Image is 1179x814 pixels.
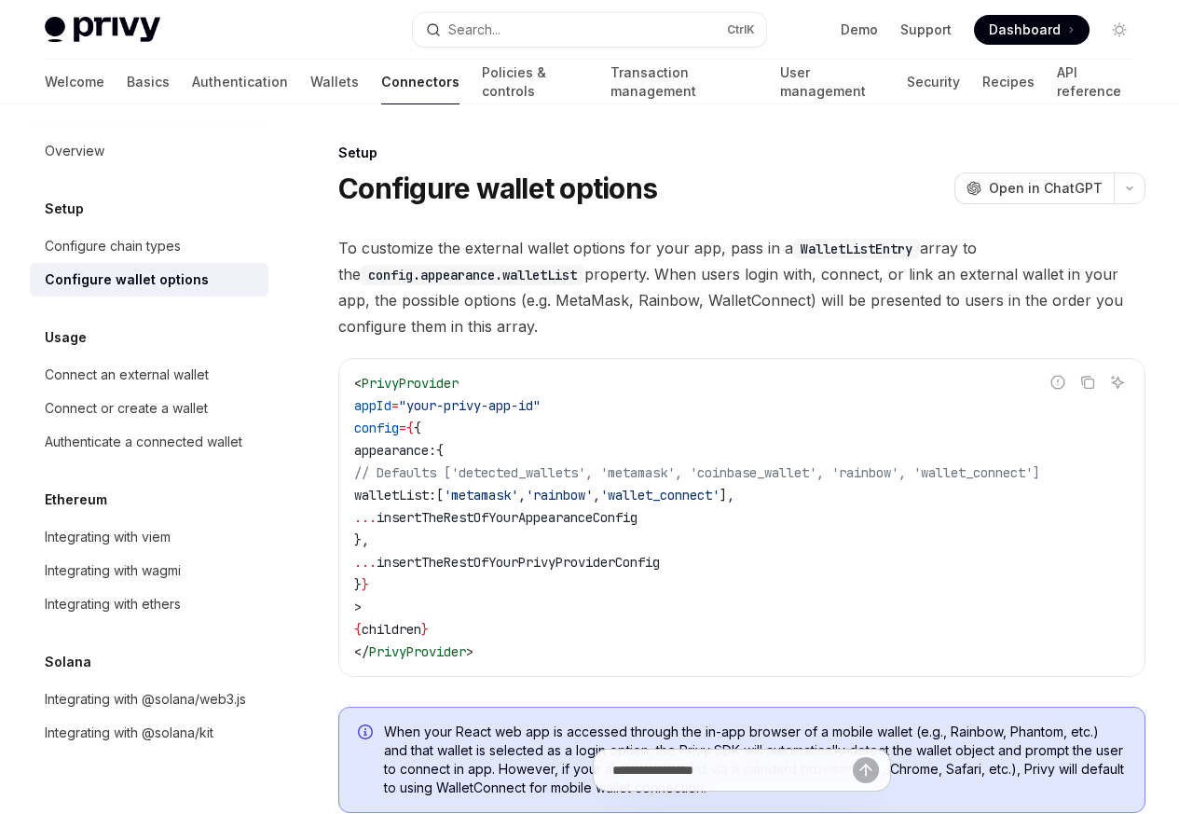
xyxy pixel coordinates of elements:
a: Configure chain types [30,229,268,263]
h5: Setup [45,198,84,220]
a: Integrating with ethers [30,587,268,621]
span: } [354,576,362,593]
span: , [593,487,600,504]
button: Send message [853,757,879,783]
span: > [466,643,473,660]
span: appearance: [354,442,436,459]
div: Configure chain types [45,235,181,257]
a: Authenticate a connected wallet [30,425,268,459]
span: [ [436,487,444,504]
svg: Info [358,724,377,743]
a: Integrating with wagmi [30,554,268,587]
span: Ctrl K [727,22,755,37]
div: Integrating with ethers [45,593,181,615]
a: Integrating with @solana/kit [30,716,268,750]
span: ... [354,554,377,571]
span: // Defaults ['detected_wallets', 'metamask', 'coinbase_wallet', 'rainbow', 'wallet_connect'] [354,464,1040,481]
h5: Ethereum [45,489,107,511]
span: appId [354,397,391,414]
span: When your React web app is accessed through the in-app browser of a mobile wallet (e.g., Rainbow,... [384,723,1126,797]
span: > [354,599,362,615]
span: children [362,621,421,638]
span: insertTheRestOfYourAppearanceConfig [377,509,637,526]
span: 'rainbow' [526,487,593,504]
div: Integrating with wagmi [45,559,181,582]
span: { [414,420,421,436]
a: Support [900,21,952,39]
a: Basics [127,60,170,104]
div: Connect or create a wallet [45,397,208,420]
span: } [362,576,369,593]
button: Copy the contents from the code block [1076,370,1100,394]
div: Setup [338,144,1145,162]
span: PrivyProvider [362,375,459,392]
a: Wallets [310,60,359,104]
span: config [354,420,399,436]
span: walletList: [354,487,436,504]
a: Overview [30,134,268,168]
div: Integrating with viem [45,526,171,548]
div: Connect an external wallet [45,364,209,386]
a: Connect or create a wallet [30,392,268,425]
span: Open in ChatGPT [989,179,1103,198]
span: }, [354,531,369,548]
span: ], [720,487,734,504]
button: Open in ChatGPT [954,172,1114,204]
span: insertTheRestOfYourPrivyProviderConfig [377,554,660,571]
span: 'wallet_connect' [600,487,720,504]
span: 'metamask' [444,487,518,504]
a: Welcome [45,60,104,104]
span: "your-privy-app-id" [399,397,541,414]
a: Demo [841,21,878,39]
a: API reference [1057,60,1134,104]
h1: Configure wallet options [338,172,657,205]
a: Connect an external wallet [30,358,268,392]
div: Integrating with @solana/kit [45,722,213,744]
button: Open search [413,13,766,47]
a: User management [780,60,884,104]
button: Report incorrect code [1046,370,1070,394]
button: Ask AI [1105,370,1130,394]
img: light logo [45,17,160,43]
span: < [354,375,362,392]
h5: Usage [45,326,87,349]
a: Integrating with @solana/web3.js [30,683,268,716]
code: WalletListEntry [793,239,920,259]
span: PrivyProvider [369,643,466,660]
a: Configure wallet options [30,263,268,297]
span: ... [354,509,377,526]
span: To customize the external wallet options for your app, pass in a array to the property. When user... [338,235,1145,339]
code: config.appearance.walletList [361,265,584,285]
span: </ [354,643,369,660]
div: Search... [448,19,500,41]
span: = [391,397,399,414]
a: Authentication [192,60,288,104]
span: Dashboard [989,21,1061,39]
span: } [421,621,429,638]
h5: Solana [45,651,91,673]
div: Integrating with @solana/web3.js [45,688,246,711]
span: { [354,621,362,638]
span: { [436,442,444,459]
span: = [399,420,406,436]
a: Integrating with viem [30,520,268,554]
span: , [518,487,526,504]
div: Configure wallet options [45,269,209,291]
a: Transaction management [610,60,758,104]
div: Overview [45,140,104,162]
div: Authenticate a connected wallet [45,431,242,453]
button: Toggle dark mode [1104,15,1134,45]
a: Policies & controls [482,60,588,104]
a: Security [907,60,960,104]
span: { [406,420,414,436]
input: Ask a question... [612,750,853,791]
a: Recipes [982,60,1035,104]
a: Connectors [381,60,459,104]
a: Dashboard [974,15,1090,45]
